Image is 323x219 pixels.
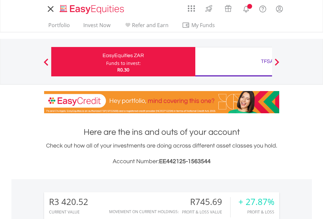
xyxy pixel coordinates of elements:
a: Portfolio [46,22,73,32]
span: R0.30 [117,67,129,73]
h3: Account Number: [44,157,279,166]
img: vouchers-v2.svg [223,3,234,14]
a: Refer and Earn [121,22,171,32]
span: EE442125-1563544 [159,158,211,164]
div: + 27.87% [238,197,274,207]
div: CURRENT VALUE [49,210,88,214]
a: Notifications [238,2,254,15]
img: grid-menu-icon.svg [188,5,195,12]
img: EasyCredit Promotion Banner [44,91,279,113]
div: Check out how all of your investments are doing across different asset classes you hold. [44,141,279,166]
div: R745.69 [182,197,230,207]
a: Invest Now [81,22,113,32]
button: Next [270,62,283,68]
a: AppsGrid [184,2,199,12]
div: Profit & Loss Value [182,210,230,214]
div: Funds to invest: [106,60,141,67]
div: Profit & Loss [238,210,274,214]
img: thrive-v2.svg [203,3,214,14]
a: Home page [57,2,127,15]
button: Previous [40,62,53,68]
span: My Funds [182,21,225,29]
a: Vouchers [218,2,238,14]
span: Refer and Earn [132,22,169,29]
div: R3 420.52 [49,197,88,207]
h1: Here are the ins and outs of your account [44,126,279,138]
div: Movement on Current Holdings: [109,210,179,214]
img: EasyEquities_Logo.png [58,4,127,15]
a: FAQ's and Support [254,2,271,15]
a: My Profile [271,2,288,16]
div: EasyEquities ZAR [55,51,191,60]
